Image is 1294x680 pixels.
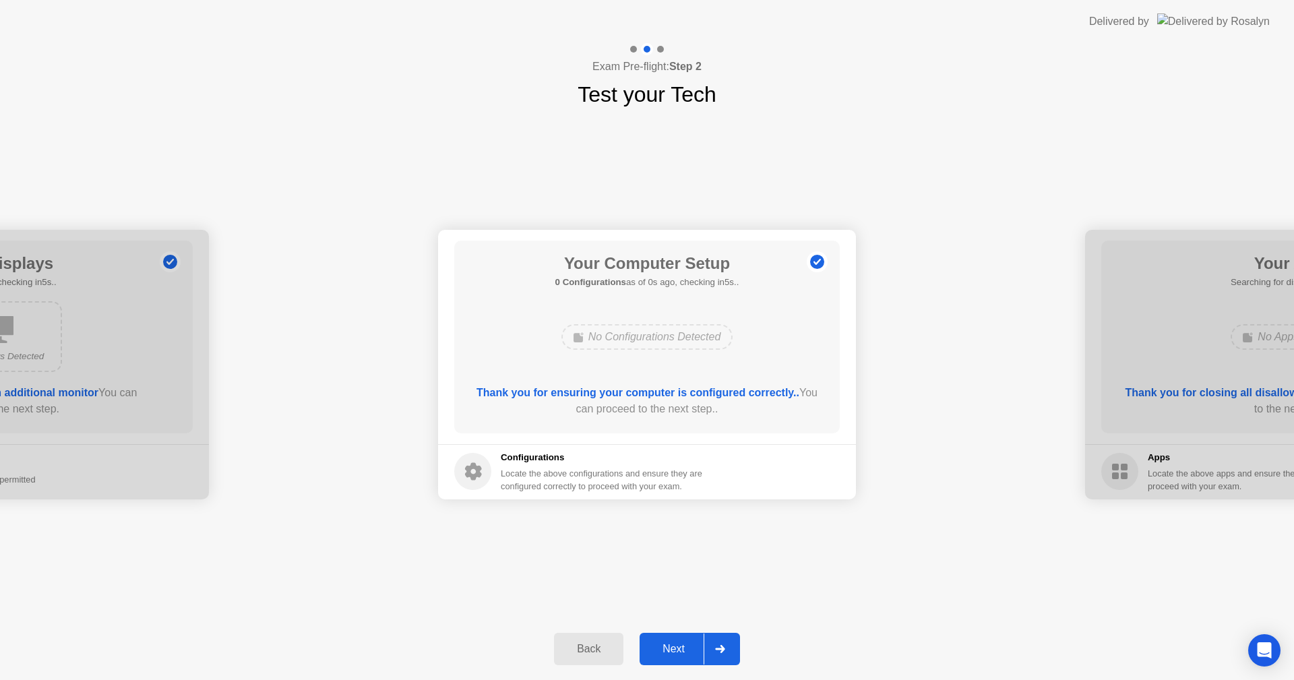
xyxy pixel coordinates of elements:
button: Next [640,633,740,665]
h1: Your Computer Setup [555,251,739,276]
h5: Configurations [501,451,705,464]
b: 0 Configurations [555,277,626,287]
button: Back [554,633,623,665]
div: Open Intercom Messenger [1248,634,1281,667]
div: You can proceed to the next step.. [474,385,821,417]
h5: as of 0s ago, checking in5s.. [555,276,739,289]
h4: Exam Pre-flight: [592,59,702,75]
div: Next [644,643,704,655]
img: Delivered by Rosalyn [1157,13,1270,29]
div: Locate the above configurations and ensure they are configured correctly to proceed with your exam. [501,467,705,493]
div: Back [558,643,619,655]
h1: Test your Tech [578,78,716,111]
div: Delivered by [1089,13,1149,30]
b: Thank you for ensuring your computer is configured correctly.. [476,387,799,398]
div: No Configurations Detected [561,324,733,350]
b: Step 2 [669,61,702,72]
